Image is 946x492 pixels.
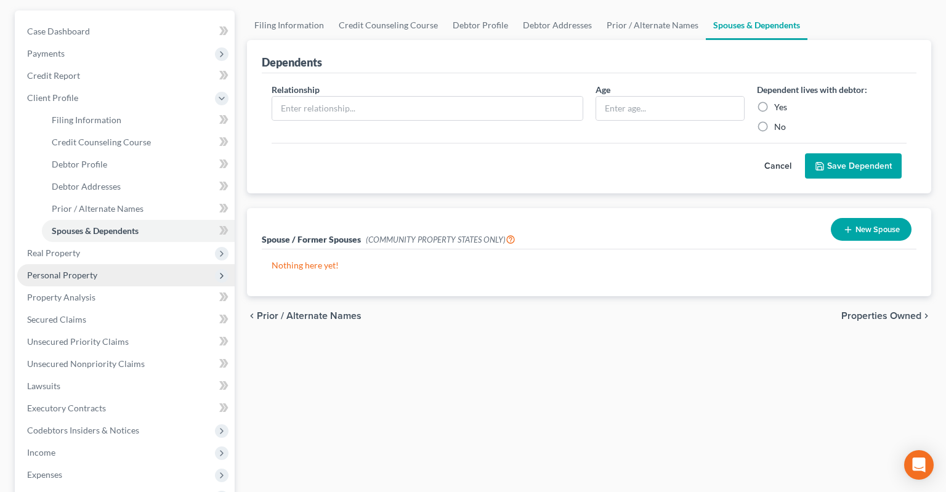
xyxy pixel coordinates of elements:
[445,10,515,40] a: Debtor Profile
[42,198,235,220] a: Prior / Alternate Names
[27,425,139,435] span: Codebtors Insiders & Notices
[921,311,931,321] i: chevron_right
[262,234,361,244] span: Spouse / Former Spouses
[17,353,235,375] a: Unsecured Nonpriority Claims
[247,10,331,40] a: Filing Information
[831,218,912,241] button: New Spouse
[52,137,151,147] span: Credit Counseling Course
[751,154,805,179] button: Cancel
[42,175,235,198] a: Debtor Addresses
[42,220,235,242] a: Spouses & Dependents
[841,311,921,321] span: Properties Owned
[247,311,257,321] i: chevron_left
[366,235,515,244] span: (COMMUNITY PROPERTY STATES ONLY)
[42,153,235,175] a: Debtor Profile
[27,358,145,369] span: Unsecured Nonpriority Claims
[52,203,144,214] span: Prior / Alternate Names
[27,314,86,325] span: Secured Claims
[52,181,121,192] span: Debtor Addresses
[17,286,235,309] a: Property Analysis
[706,10,807,40] a: Spouses & Dependents
[27,70,80,81] span: Credit Report
[272,84,320,95] span: Relationship
[27,92,78,103] span: Client Profile
[27,248,80,258] span: Real Property
[596,83,610,96] label: Age
[17,309,235,331] a: Secured Claims
[42,131,235,153] a: Credit Counseling Course
[27,292,95,302] span: Property Analysis
[17,65,235,87] a: Credit Report
[27,26,90,36] span: Case Dashboard
[17,397,235,419] a: Executory Contracts
[596,97,745,120] input: Enter age...
[599,10,706,40] a: Prior / Alternate Names
[257,311,362,321] span: Prior / Alternate Names
[52,159,107,169] span: Debtor Profile
[27,48,65,58] span: Payments
[904,450,934,480] div: Open Intercom Messenger
[774,121,786,133] label: No
[805,153,902,179] button: Save Dependent
[52,225,139,236] span: Spouses & Dependents
[27,403,106,413] span: Executory Contracts
[27,270,97,280] span: Personal Property
[52,115,121,125] span: Filing Information
[17,331,235,353] a: Unsecured Priority Claims
[331,10,445,40] a: Credit Counseling Course
[27,447,55,458] span: Income
[17,20,235,42] a: Case Dashboard
[262,55,322,70] div: Dependents
[757,83,867,96] label: Dependent lives with debtor:
[272,259,907,272] p: Nothing here yet!
[247,311,362,321] button: chevron_left Prior / Alternate Names
[774,101,787,113] label: Yes
[515,10,599,40] a: Debtor Addresses
[42,109,235,131] a: Filing Information
[272,97,583,120] input: Enter relationship...
[27,381,60,391] span: Lawsuits
[17,375,235,397] a: Lawsuits
[841,311,931,321] button: Properties Owned chevron_right
[27,336,129,347] span: Unsecured Priority Claims
[27,469,62,480] span: Expenses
